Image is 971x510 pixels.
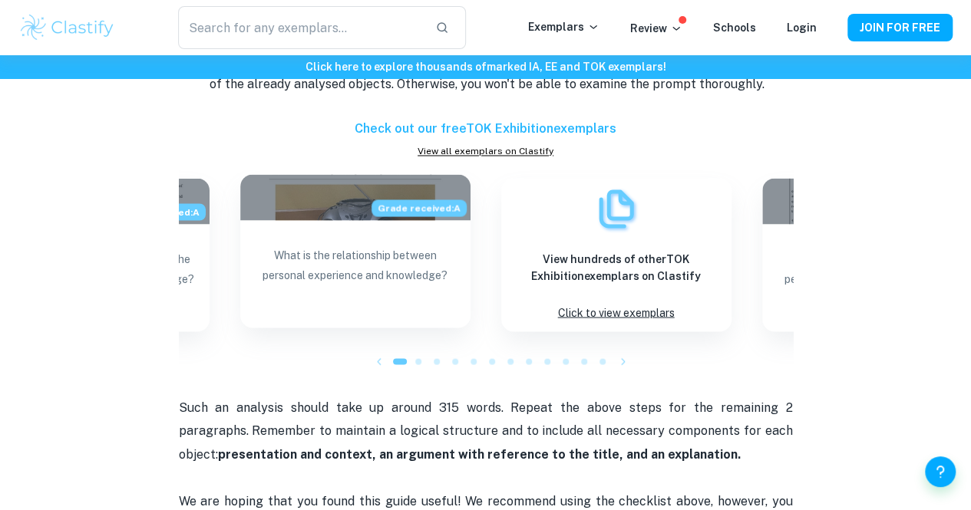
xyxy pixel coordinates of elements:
a: Schools [713,21,756,34]
strong: presentation and context, an argument with reference to the title, and an explanation. [218,446,741,461]
h6: View hundreds of other TOK Exhibition exemplars on Clastify [514,250,719,284]
a: View all exemplars on Clastify [179,144,793,158]
p: Exemplars [528,18,599,35]
p: What is the relationship between personal experience and knowledge? [253,245,458,312]
button: JOIN FOR FREE [847,14,953,41]
input: Search for any exemplars... [178,6,424,49]
a: ExemplarsView hundreds of otherTOK Exhibitionexemplars on ClastifyClick to view exemplars [501,178,732,331]
h6: Click here to explore thousands of marked IA, EE and TOK exemplars ! [3,58,968,75]
img: Clastify logo [18,12,116,43]
p: Such an analysis should take up around 315 words. Repeat the above steps for the remaining 2 para... [179,396,793,466]
span: Grade received: A [372,199,467,216]
a: Blog exemplar: What is the relationship between personaGrade received:AWhat is the relationship b... [240,178,471,331]
img: Exemplars [593,186,639,232]
p: Click to view exemplars [558,302,675,323]
a: Login [787,21,817,34]
h6: Check out our free TOK Exhibition exemplars [179,120,793,138]
p: Review [630,20,682,37]
button: Help and Feedback [925,456,956,487]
